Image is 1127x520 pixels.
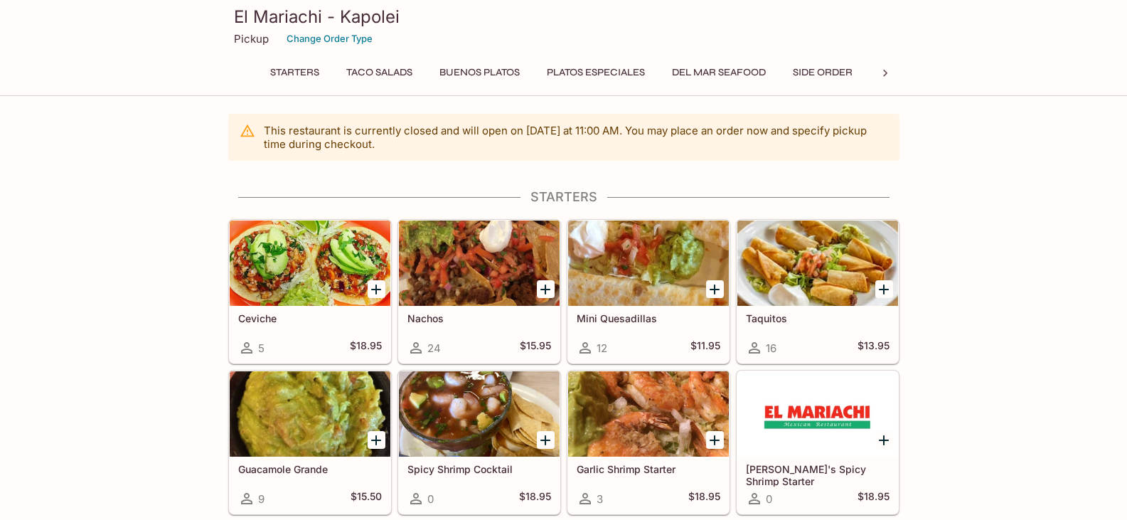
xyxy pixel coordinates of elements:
a: Nachos24$15.95 [398,220,560,364]
button: Add Spicy Shrimp Cocktail [537,431,555,449]
button: Taco Salads [338,63,420,83]
button: Add Taquitos [875,280,893,298]
h5: $18.95 [688,490,720,507]
a: Guacamole Grande9$15.50 [229,371,391,514]
button: Add Guacamole Grande [368,431,385,449]
a: Spicy Shrimp Cocktail0$18.95 [398,371,560,514]
button: Add Ceviche [368,280,385,298]
h5: Ceviche [238,312,382,324]
h5: $18.95 [858,490,890,507]
p: Pickup [234,32,269,46]
button: Add Nachos [537,280,555,298]
button: Buenos Platos [432,63,528,83]
div: Garlic Shrimp Starter [568,371,729,457]
h5: $15.50 [351,490,382,507]
a: Taquitos16$13.95 [737,220,899,364]
div: Ceviche [230,221,390,306]
button: Starters [262,63,327,83]
h3: El Mariachi - Kapolei [234,6,894,28]
div: Taquitos [737,221,898,306]
a: Garlic Shrimp Starter3$18.95 [567,371,730,514]
span: 0 [766,492,772,506]
h5: $15.95 [520,339,551,356]
span: 12 [597,341,607,355]
button: Change Order Type [280,28,379,50]
h5: $18.95 [519,490,551,507]
h4: Starters [228,189,899,205]
h5: Spicy Shrimp Cocktail [407,463,551,475]
h5: Garlic Shrimp Starter [577,463,720,475]
h5: $11.95 [690,339,720,356]
h5: [PERSON_NAME]'s Spicy Shrimp Starter [746,463,890,487]
a: Ceviche5$18.95 [229,220,391,364]
div: Spicy Shrimp Cocktail [399,371,560,457]
button: Del Mar Seafood [664,63,774,83]
button: Add Mini Quesadillas [706,280,724,298]
div: Chuy's Spicy Shrimp Starter [737,371,898,457]
span: 16 [766,341,776,355]
div: Nachos [399,221,560,306]
h5: $13.95 [858,339,890,356]
button: Side Order [785,63,860,83]
button: Add Chuy's Spicy Shrimp Starter [875,431,893,449]
span: 3 [597,492,603,506]
span: 9 [258,492,265,506]
span: 5 [258,341,265,355]
button: Add Garlic Shrimp Starter [706,431,724,449]
h5: Nachos [407,312,551,324]
a: [PERSON_NAME]'s Spicy Shrimp Starter0$18.95 [737,371,899,514]
div: Guacamole Grande [230,371,390,457]
div: Mini Quesadillas [568,221,729,306]
span: 24 [427,341,441,355]
button: Platos Especiales [539,63,653,83]
h5: Guacamole Grande [238,463,382,475]
h5: Taquitos [746,312,890,324]
h5: Mini Quesadillas [577,312,720,324]
h5: $18.95 [350,339,382,356]
a: Mini Quesadillas12$11.95 [567,220,730,364]
span: 0 [427,492,434,506]
p: This restaurant is currently closed and will open on [DATE] at 11:00 AM . You may place an order ... [264,124,888,151]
